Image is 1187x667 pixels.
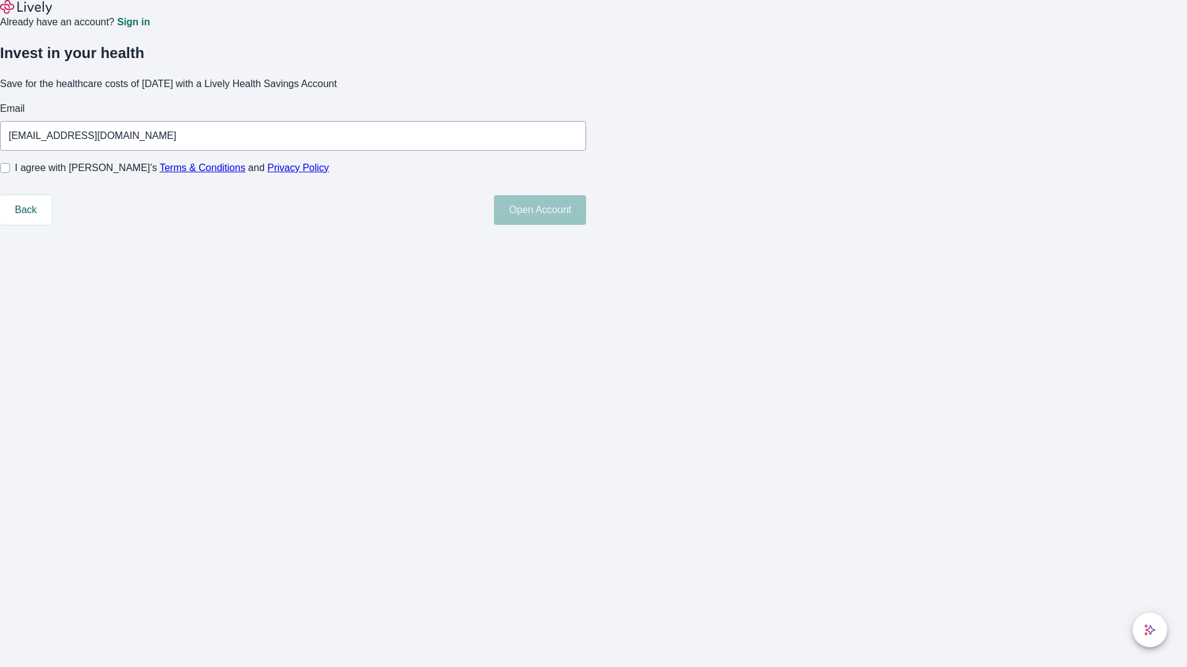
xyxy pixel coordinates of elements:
svg: Lively AI Assistant [1144,624,1156,636]
a: Privacy Policy [268,162,330,173]
span: I agree with [PERSON_NAME]’s and [15,161,329,175]
button: chat [1133,613,1167,647]
a: Sign in [117,17,150,27]
a: Terms & Conditions [160,162,245,173]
